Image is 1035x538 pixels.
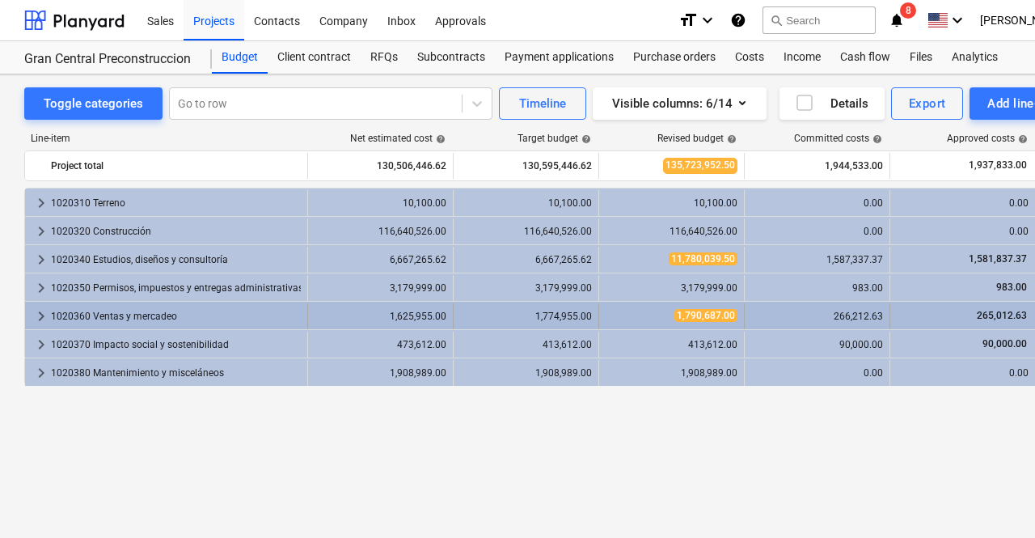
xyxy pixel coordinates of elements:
div: 1020310 Terreno [51,190,301,216]
div: Target budget [517,133,591,144]
div: 1020350 Permisos, impuestos y entregas administrativas [51,275,301,301]
span: keyboard_arrow_right [32,307,51,326]
span: 983.00 [995,282,1029,293]
span: help [869,134,882,144]
div: 116,640,526.00 [606,226,737,237]
span: help [724,134,737,144]
div: Line-item [24,133,307,144]
div: 10,100.00 [460,197,592,209]
div: 1,625,955.00 [315,311,446,322]
div: 116,640,526.00 [460,226,592,237]
div: 3,179,999.00 [606,282,737,294]
div: Gran Central Preconstruccion [24,51,192,68]
div: Visible columns : 6/14 [612,93,747,114]
div: 266,212.63 [751,311,883,322]
a: Payment applications [495,41,623,74]
div: 0.00 [751,226,883,237]
span: help [433,134,446,144]
span: keyboard_arrow_right [32,250,51,269]
div: 473,612.00 [315,339,446,350]
div: Approved costs [947,133,1028,144]
div: 0.00 [751,367,883,379]
div: 983.00 [751,282,883,294]
div: Timeline [519,93,566,114]
span: 1,581,837.37 [967,253,1029,265]
div: 1020320 Construcción [51,218,301,244]
div: Widget de chat [954,460,1035,538]
span: 1,790,687.00 [674,309,737,322]
i: format_size [678,11,698,30]
a: Costs [725,41,774,74]
div: 6,667,265.62 [460,254,592,265]
div: 1020360 Ventas y mercadeo [51,303,301,329]
div: 1,908,989.00 [315,367,446,379]
a: Analytics [942,41,1008,74]
a: Cash flow [830,41,900,74]
span: 1,937,833.00 [967,159,1029,172]
span: keyboard_arrow_right [32,222,51,241]
div: 116,640,526.00 [315,226,446,237]
div: 3,179,999.00 [460,282,592,294]
div: 6,667,265.62 [315,254,446,265]
span: 265,012.63 [975,310,1029,321]
span: help [1015,134,1028,144]
span: 8 [900,2,916,19]
div: 413,612.00 [460,339,592,350]
span: keyboard_arrow_right [32,363,51,383]
button: Export [891,87,964,120]
span: 135,723,952.50 [663,158,737,173]
span: keyboard_arrow_right [32,335,51,354]
span: keyboard_arrow_right [32,193,51,213]
iframe: Chat Widget [954,460,1035,538]
button: Visible columns:6/14 [593,87,767,120]
span: 90,000.00 [981,338,1029,349]
button: Details [779,87,885,120]
span: help [578,134,591,144]
div: 1020340 Estudios, diseños y consultoría [51,247,301,273]
a: Budget [212,41,268,74]
div: 1,944,533.00 [751,153,883,179]
div: 10,100.00 [315,197,446,209]
button: Timeline [499,87,586,120]
button: Toggle categories [24,87,163,120]
i: keyboard_arrow_down [698,11,717,30]
div: Project total [51,153,301,179]
div: Export [909,93,946,114]
div: Revised budget [657,133,737,144]
div: 90,000.00 [751,339,883,350]
div: Committed costs [794,133,882,144]
div: 1020380 Mantenimiento y misceláneos [51,360,301,386]
div: Toggle categories [44,93,143,114]
a: Subcontracts [408,41,495,74]
a: Income [774,41,830,74]
a: RFQs [361,41,408,74]
div: 10,100.00 [606,197,737,209]
a: Purchase orders [623,41,725,74]
span: 11,780,039.50 [669,252,737,265]
a: Files [900,41,942,74]
div: 0.00 [897,226,1029,237]
a: Client contract [268,41,361,74]
div: Net estimated cost [350,133,446,144]
div: 130,595,446.62 [460,153,592,179]
div: 1,908,989.00 [606,367,737,379]
button: Search [763,6,876,34]
div: 413,612.00 [606,339,737,350]
div: 0.00 [897,367,1029,379]
div: Details [795,93,868,114]
span: keyboard_arrow_right [32,278,51,298]
div: 130,506,446.62 [315,153,446,179]
div: 3,179,999.00 [315,282,446,294]
i: keyboard_arrow_down [948,11,967,30]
